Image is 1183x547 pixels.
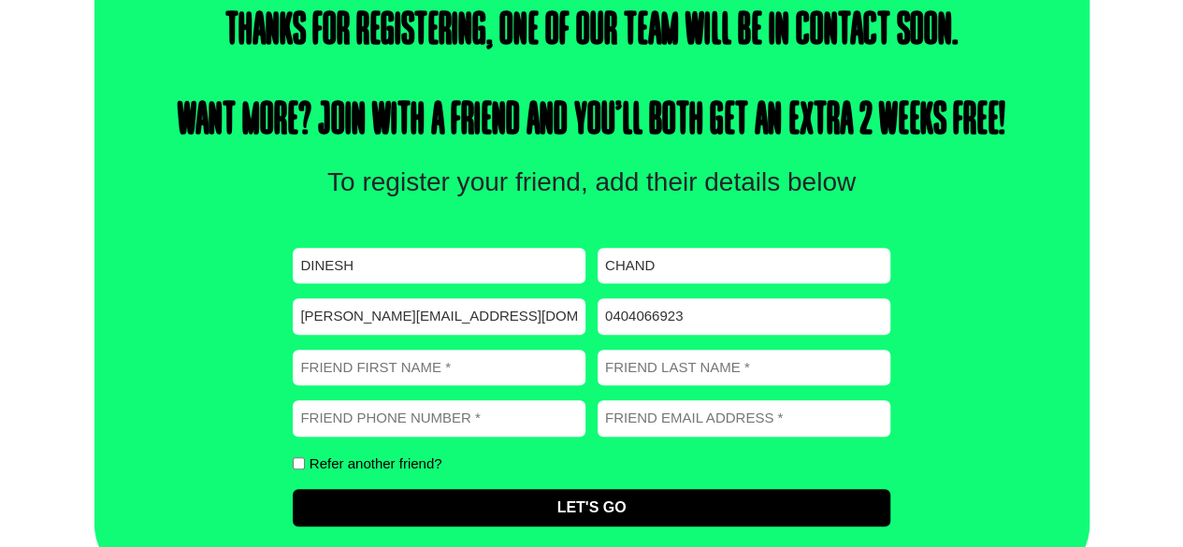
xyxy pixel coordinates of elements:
input: Friend first name * [293,350,585,386]
input: First name * [293,248,585,284]
input: Friend phone number * [293,400,585,437]
input: Last name * [598,248,890,284]
input: Friend email address * [598,400,890,437]
input: Phone * [598,298,890,335]
p: To register your friend, add their details below [313,163,871,202]
h4: Thanks for registering, one of our team will be in contact soon. Want more? Join with a friend an... [164,9,1019,144]
input: Let's Go [293,489,889,526]
input: Friend last name * [598,350,890,386]
input: Email * [293,298,585,335]
label: Refer another friend? [310,456,442,470]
